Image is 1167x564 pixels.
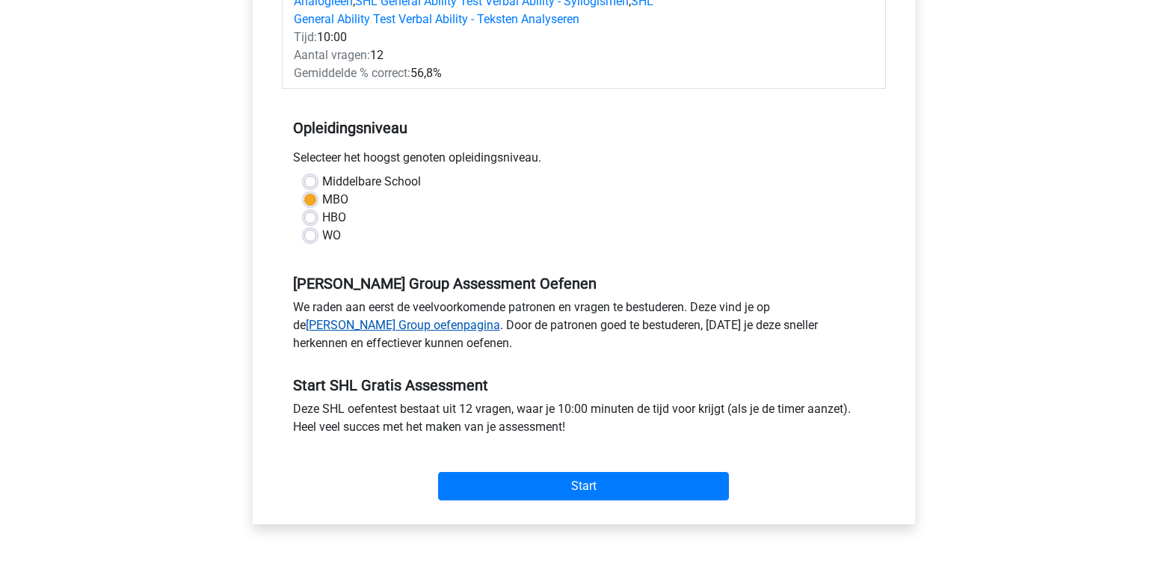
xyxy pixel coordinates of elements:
h5: Start SHL Gratis Assessment [293,376,875,394]
label: WO [322,227,341,245]
input: Start [438,472,729,500]
h5: [PERSON_NAME] Group Assessment Oefenen [293,275,875,292]
span: Tijd: [294,30,317,44]
h5: Opleidingsniveau [293,113,875,143]
span: Gemiddelde % correct: [294,66,410,80]
div: 56,8% [283,64,684,82]
label: Middelbare School [322,173,421,191]
div: Deze SHL oefentest bestaat uit 12 vragen, waar je 10:00 minuten de tijd voor krijgt (als je de ti... [282,400,886,442]
label: MBO [322,191,348,209]
span: Aantal vragen: [294,48,370,62]
div: Selecteer het hoogst genoten opleidingsniveau. [282,149,886,173]
div: 12 [283,46,684,64]
a: [PERSON_NAME] Group oefenpagina [306,318,500,332]
div: We raden aan eerst de veelvoorkomende patronen en vragen te bestuderen. Deze vind je op de . Door... [282,298,886,358]
div: 10:00 [283,28,684,46]
label: HBO [322,209,346,227]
